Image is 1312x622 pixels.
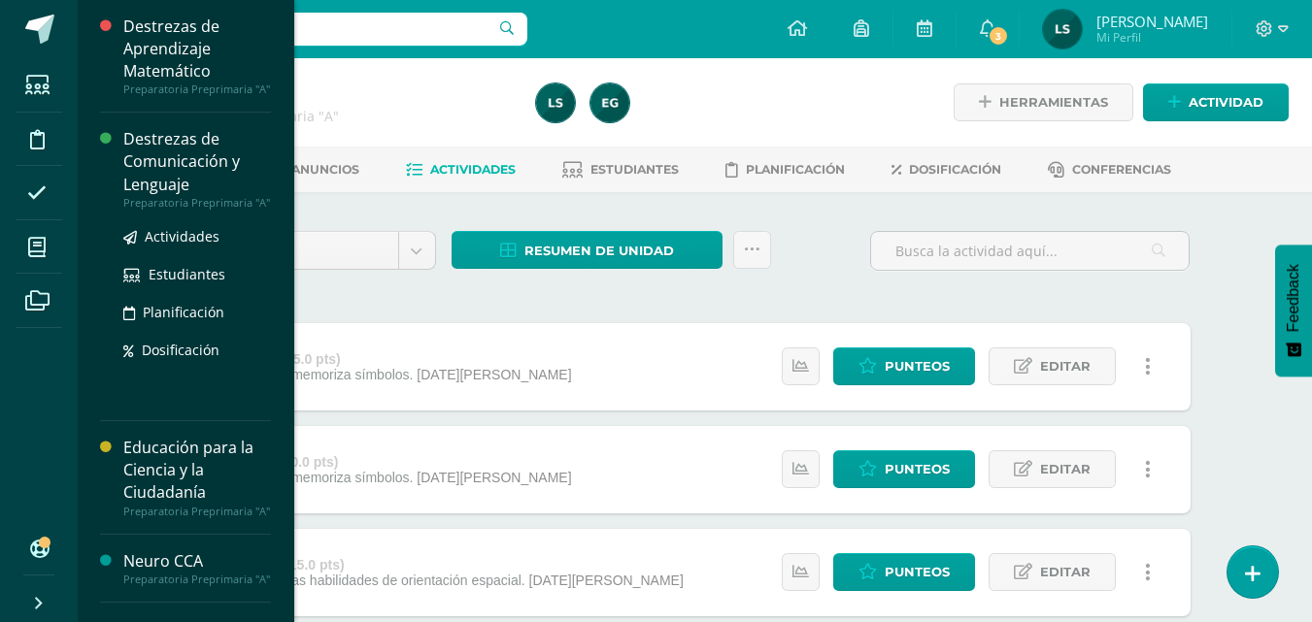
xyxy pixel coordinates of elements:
[833,347,975,385] a: Punteos
[151,80,513,107] h1: Neuro CCA
[1040,348,1091,384] span: Editar
[833,450,975,488] a: Punteos
[529,573,684,588] span: [DATE][PERSON_NAME]
[90,13,527,46] input: Busca un usuario...
[988,25,1009,47] span: 3
[1096,12,1208,31] span: [PERSON_NAME]
[281,351,340,367] strong: (15.0 pts)
[123,573,271,586] div: Preparatoria Preprimaria "A"
[123,263,271,285] a: Estudiantes
[123,16,271,82] div: Destrezas de Aprendizaje Matemático
[222,454,571,470] div: Memoria
[452,231,723,269] a: Resumen de unidad
[123,128,271,209] a: Destrezas de Comunicación y LenguajePreparatoria Preprimaria "A"
[590,162,679,177] span: Estudiantes
[222,557,683,573] div: Laberinto
[885,554,950,590] span: Punteos
[1143,83,1289,121] a: Actividad
[1189,84,1263,120] span: Actividad
[417,470,571,485] span: [DATE][PERSON_NAME]
[149,265,225,283] span: Estudiantes
[562,154,679,185] a: Estudiantes
[885,451,950,487] span: Punteos
[885,348,950,384] span: Punteos
[536,83,575,122] img: 5e2d56a31ecc6ee28f943e8f4757fc10.png
[725,154,845,185] a: Planificación
[590,83,629,122] img: 4615313cb8110bcdf70a3d7bb033b77e.png
[123,301,271,323] a: Planificación
[1040,554,1091,590] span: Editar
[291,162,359,177] span: Anuncios
[123,196,271,210] div: Preparatoria Preprimaria "A"
[406,154,516,185] a: Actividades
[123,550,271,586] a: Neuro CCAPreparatoria Preprimaria "A"
[999,84,1108,120] span: Herramientas
[417,367,571,382] span: [DATE][PERSON_NAME]
[222,351,571,367] div: Patrones
[954,83,1133,121] a: Herramientas
[891,154,1001,185] a: Dosificación
[1096,29,1208,46] span: Mi Perfil
[1285,264,1302,332] span: Feedback
[746,162,845,177] span: Planificación
[1043,10,1082,49] img: 5e2d56a31ecc6ee28f943e8f4757fc10.png
[123,82,271,96] div: Preparatoria Preprimaria "A"
[1048,154,1171,185] a: Conferencias
[222,367,413,382] span: Identifica y memoriza símbolos.
[123,339,271,361] a: Dosificación
[143,303,224,321] span: Planificación
[279,454,338,470] strong: (10.0 pts)
[430,162,516,177] span: Actividades
[123,16,271,96] a: Destrezas de Aprendizaje MatemáticoPreparatoria Preprimaria "A"
[1275,245,1312,376] button: Feedback - Mostrar encuesta
[285,557,344,573] strong: (15.0 pts)
[142,341,219,359] span: Dosificación
[123,225,271,247] a: Actividades
[151,107,513,125] div: Preparatoria Preprimaria 'A'
[871,232,1189,270] input: Busca la actividad aquí...
[1072,162,1171,177] span: Conferencias
[833,553,975,591] a: Punteos
[222,573,524,588] span: Desarrolla las habilidades de orientación espacial.
[123,550,271,573] div: Neuro CCA
[123,505,271,518] div: Preparatoria Preprimaria "A"
[123,128,271,195] div: Destrezas de Comunicación y Lenguaje
[216,232,384,269] span: Unidad 3
[145,227,219,246] span: Actividades
[123,437,271,504] div: Educación para la Ciencia y la Ciudadanía
[265,154,359,185] a: Anuncios
[201,232,435,269] a: Unidad 3
[222,470,413,485] span: Identifica y memoriza símbolos.
[1040,451,1091,487] span: Editar
[909,162,1001,177] span: Dosificación
[123,437,271,517] a: Educación para la Ciencia y la CiudadaníaPreparatoria Preprimaria "A"
[524,233,674,269] span: Resumen de unidad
